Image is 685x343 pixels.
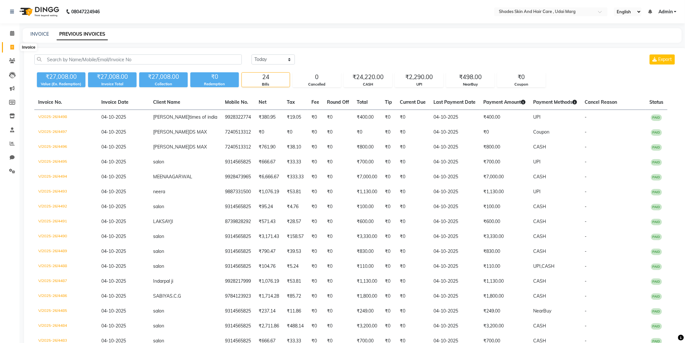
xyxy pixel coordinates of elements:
div: ₹0 [190,72,239,81]
td: ₹1,714.28 [255,289,283,304]
td: ₹0 [381,229,396,244]
td: V/2025-26/4498 [34,110,98,125]
span: PAID [651,293,662,300]
td: ₹0 [396,140,430,155]
td: 04-10-2025 [430,125,480,140]
a: PREVIOUS INVOICES [57,29,108,40]
td: ₹53.81 [283,274,308,289]
span: JI [171,219,174,224]
td: ₹0 [381,140,396,155]
td: 9887331500 [221,184,255,199]
button: Export [650,54,675,65]
td: V/2025-26/4495 [34,155,98,170]
div: Redemption [190,81,239,87]
td: ₹0 [323,244,353,259]
td: ₹0 [323,110,353,125]
div: ₹27,008.00 [88,72,137,81]
td: ₹0 [381,214,396,229]
span: - [585,129,587,135]
span: Round Off [327,99,349,105]
td: ₹1,076.19 [255,184,283,199]
span: - [585,114,587,120]
td: ₹1,130.00 [353,274,381,289]
span: 04-10-2025 [102,323,126,329]
td: ₹0 [255,125,283,140]
td: 04-10-2025 [430,170,480,184]
span: CASH [533,174,546,180]
td: ₹0 [323,319,353,334]
td: ₹0 [323,140,353,155]
div: UPI [395,82,443,87]
td: ₹39.53 [283,244,308,259]
div: ₹2,290.00 [395,73,443,82]
td: ₹7,000.00 [353,170,381,184]
span: salon [153,263,164,269]
span: salon [153,159,164,165]
td: ₹0 [381,319,396,334]
span: UPI [533,159,541,165]
td: ₹0 [396,259,430,274]
td: 04-10-2025 [430,140,480,155]
td: ₹0 [323,289,353,304]
td: ₹0 [323,199,353,214]
td: ₹1,800.00 [480,289,530,304]
td: ₹0 [308,244,323,259]
td: V/2025-26/4487 [34,274,98,289]
td: 04-10-2025 [430,155,480,170]
span: 04-10-2025 [102,248,126,254]
span: MEENA [153,174,169,180]
td: ₹0 [323,259,353,274]
span: salon [153,308,164,314]
span: PAID [651,129,662,136]
td: V/2025-26/4486 [34,289,98,304]
div: Cancelled [293,82,341,87]
td: 04-10-2025 [430,304,480,319]
span: - [585,248,587,254]
td: ₹3,330.00 [353,229,381,244]
td: ₹0 [396,244,430,259]
td: ₹0 [396,110,430,125]
td: ₹0 [381,184,396,199]
td: ₹0 [323,214,353,229]
td: 9314565825 [221,155,255,170]
td: V/2025-26/4488 [34,259,98,274]
span: 04-10-2025 [102,263,126,269]
td: V/2025-26/4494 [34,170,98,184]
td: ₹100.00 [480,199,530,214]
td: ₹0 [396,184,430,199]
div: ₹27,008.00 [37,72,85,81]
td: 04-10-2025 [430,274,480,289]
td: ₹0 [480,125,530,140]
div: Invoice Total [88,81,137,87]
td: ₹0 [323,274,353,289]
td: ₹5.24 [283,259,308,274]
td: ₹0 [323,184,353,199]
span: - [585,219,587,224]
span: 04-10-2025 [102,144,126,150]
span: PAID [651,308,662,315]
div: Value (Ex. Redemption) [37,81,85,87]
span: CASH [533,293,546,299]
span: Payment Methods [533,99,577,105]
img: logo [17,3,61,21]
span: 04-10-2025 [102,308,126,314]
td: ₹0 [308,304,323,319]
td: ₹0 [308,259,323,274]
td: ₹0 [381,125,396,140]
td: ₹0 [323,170,353,184]
td: ₹0 [323,304,353,319]
td: ₹0 [308,140,323,155]
td: ₹0 [308,319,323,334]
td: ₹0 [308,214,323,229]
td: ₹0 [308,155,323,170]
td: ₹100.00 [353,199,381,214]
span: Cancel Reason [585,99,617,105]
td: ₹761.90 [255,140,283,155]
td: 7240513312 [221,140,255,155]
span: PAID [651,144,662,151]
span: PAID [651,323,662,330]
td: 04-10-2025 [430,214,480,229]
span: PAID [651,204,662,210]
td: 04-10-2025 [430,184,480,199]
div: 24 [242,73,290,82]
